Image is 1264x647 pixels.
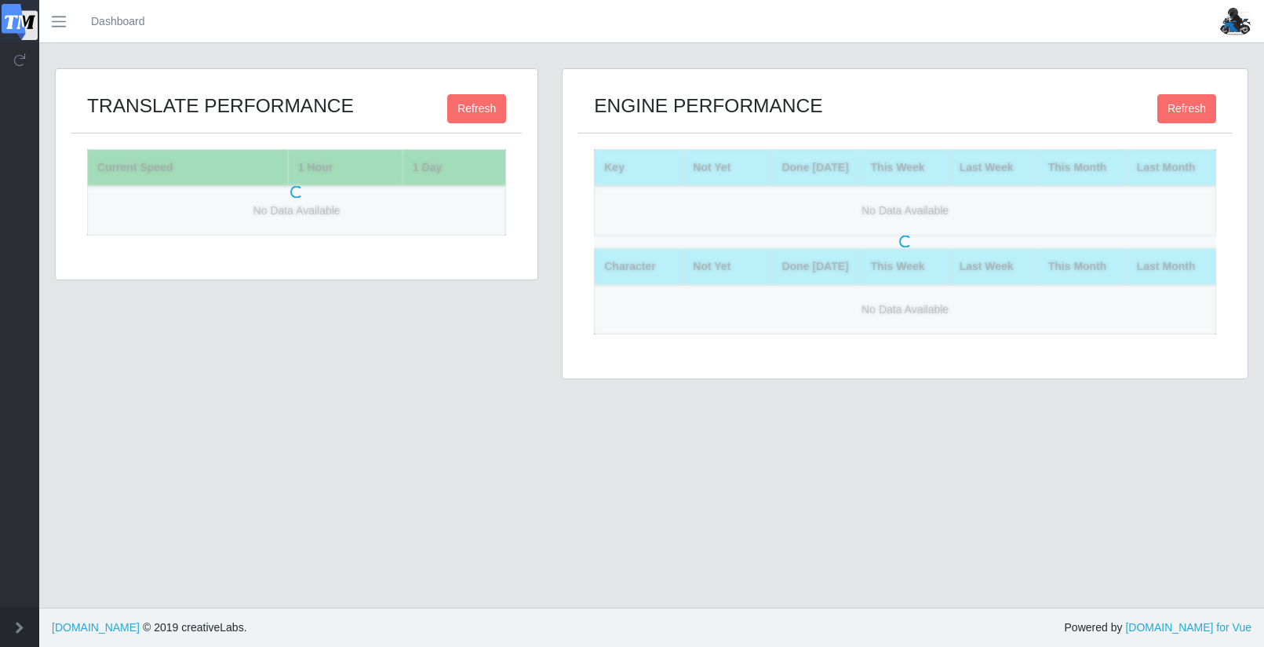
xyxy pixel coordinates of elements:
[1218,8,1253,35] img: admin@bootstrapmaster.com
[1157,94,1216,123] button: Refresh
[87,94,354,117] h3: TRANSLATE PERFORMANCE
[91,13,145,30] a: Dashboard
[447,94,506,123] button: Refresh
[594,94,822,117] h3: ENGINE PERFORMANCE
[1065,621,1123,634] span: Powered by
[52,621,140,634] a: [DOMAIN_NAME]
[143,621,247,634] span: © 2019 creativeLabs.
[1125,621,1251,634] a: [DOMAIN_NAME] for Vue
[2,4,38,40] img: japan.webike.net Logo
